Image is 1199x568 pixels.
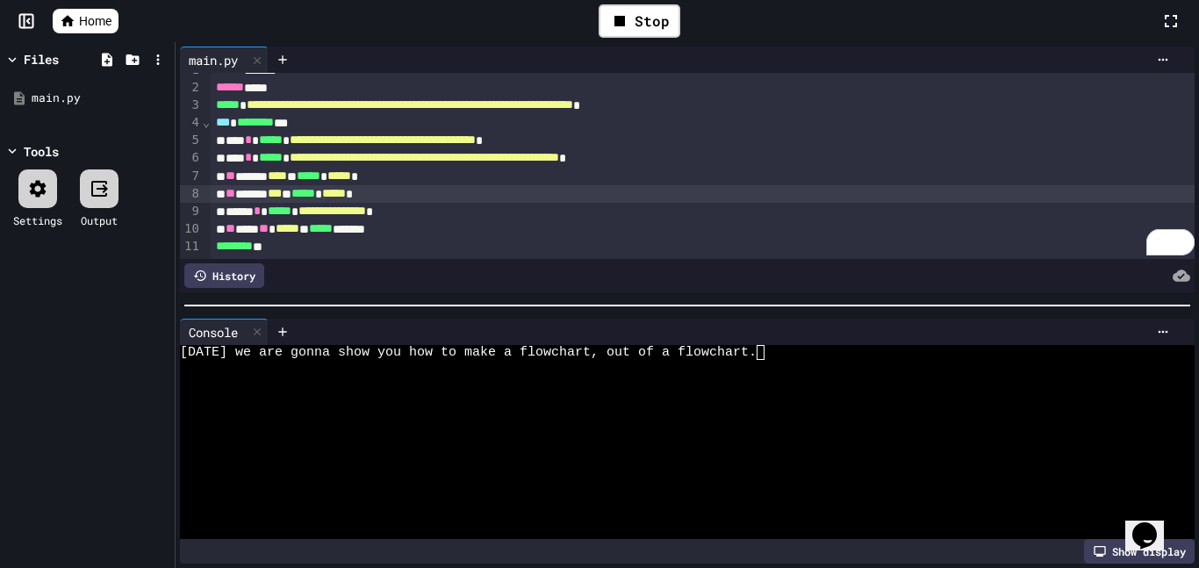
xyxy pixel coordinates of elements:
[180,203,202,220] div: 9
[180,149,202,167] div: 6
[180,238,202,255] div: 11
[180,345,757,360] span: [DATE] we are gonna show you how to make a flowchart, out of a flowchart.
[1084,539,1195,564] div: Show display
[180,51,247,69] div: main.py
[79,12,111,30] span: Home
[32,90,169,107] div: main.py
[180,168,202,185] div: 7
[180,47,269,73] div: main.py
[180,114,202,132] div: 4
[202,115,211,129] span: Fold line
[180,97,202,114] div: 3
[599,4,680,38] div: Stop
[184,263,264,288] div: History
[180,319,269,345] div: Console
[24,50,59,68] div: Files
[180,185,202,203] div: 8
[180,323,247,342] div: Console
[53,9,118,33] a: Home
[180,79,202,97] div: 2
[13,212,62,228] div: Settings
[24,142,59,161] div: Tools
[1125,498,1181,550] iframe: chat widget
[81,212,118,228] div: Output
[180,220,202,238] div: 10
[211,58,1195,259] div: To enrich screen reader interactions, please activate Accessibility in Grammarly extension settings
[180,132,202,149] div: 5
